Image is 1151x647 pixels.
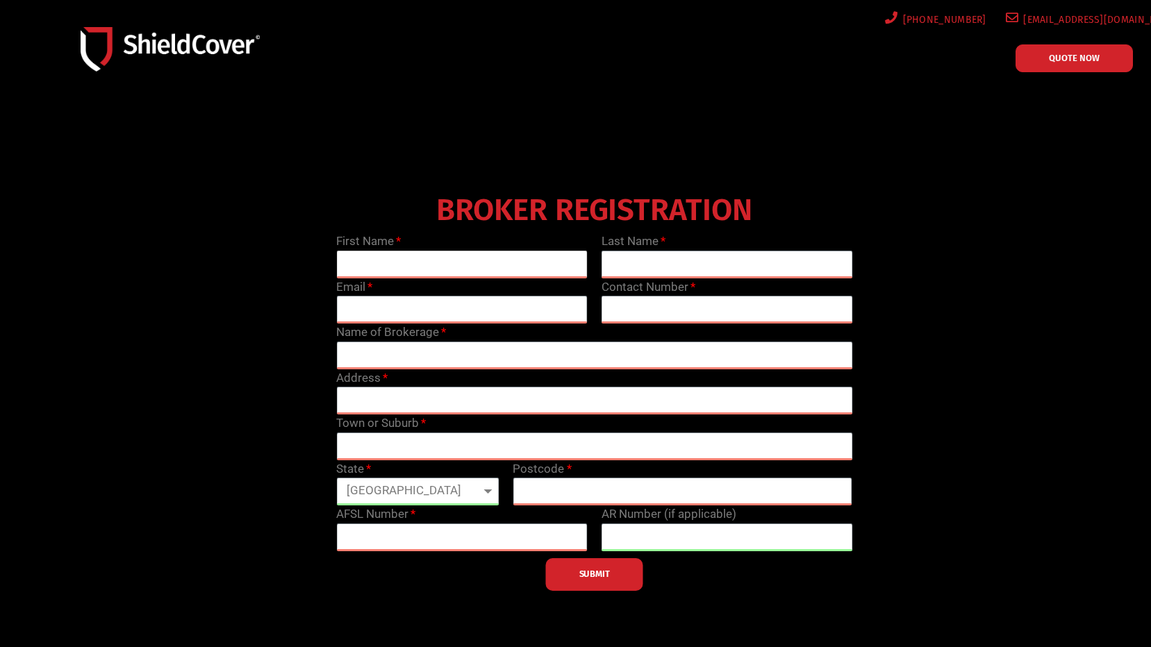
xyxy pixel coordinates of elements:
label: Last Name [602,233,665,251]
h4: BROKER REGISTRATION [329,202,859,219]
button: SUBMIT [546,558,643,591]
label: Town or Suburb [336,414,426,432]
label: First Name [336,233,401,251]
label: State [336,460,371,478]
a: QUOTE NOW [1016,44,1133,72]
label: Name of Brokerage [336,323,446,342]
label: AFSL Number [336,505,415,523]
span: QUOTE NOW [1049,53,1100,62]
label: Postcode [513,460,571,478]
label: Contact Number [602,278,695,296]
label: AR Number (if applicable) [602,505,736,523]
span: SUBMIT [579,573,610,575]
a: [PHONE_NUMBER] [882,11,986,28]
label: Address [336,369,388,387]
label: Email [336,278,372,296]
span: [PHONE_NUMBER] [898,11,986,28]
img: Shield-Cover-Underwriting-Australia-logo-full [81,27,260,71]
